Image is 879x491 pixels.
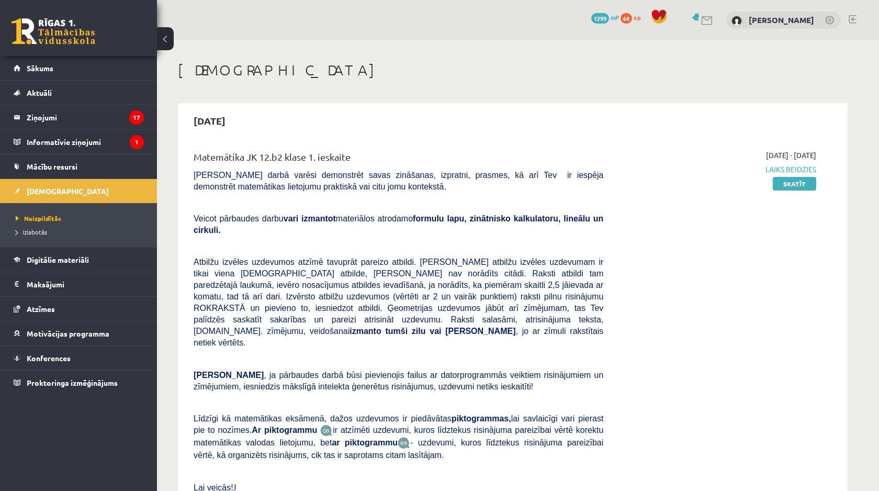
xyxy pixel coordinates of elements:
[14,346,144,370] a: Konferences
[27,378,118,387] span: Proktoringa izmēģinājums
[129,110,144,125] i: 17
[14,272,144,296] a: Maksājumi
[16,214,146,223] a: Neizpildītās
[194,150,603,169] div: Matemātika JK 12.b2 klase 1. ieskaite
[183,108,236,133] h2: [DATE]
[284,214,336,223] b: vari izmantot
[16,228,47,236] span: Izlabotās
[27,272,144,296] legend: Maksājumi
[14,297,144,321] a: Atzīmes
[27,329,109,338] span: Motivācijas programma
[27,255,89,264] span: Digitālie materiāli
[731,16,742,26] img: Markuss Kimerāls
[591,13,609,24] span: 1299
[27,130,144,154] legend: Informatīvie ziņojumi
[14,321,144,345] a: Motivācijas programma
[619,164,816,175] span: Laiks beidzies
[398,437,410,449] img: wKvN42sLe3LLwAAAABJRU5ErkJggg==
[350,327,381,336] b: izmanto
[14,56,144,80] a: Sākums
[749,15,814,25] a: [PERSON_NAME]
[332,438,398,447] b: ar piktogrammu
[766,150,816,161] span: [DATE] - [DATE]
[452,414,511,423] b: piktogrammas,
[634,13,640,21] span: xp
[27,304,55,314] span: Atzīmes
[194,371,603,391] span: , ja pārbaudes darbā būsi pievienojis failus ar datorprogrammās veiktiem risinājumiem un zīmējumi...
[12,18,95,44] a: Rīgas 1. Tālmācības vidusskola
[14,130,144,154] a: Informatīvie ziņojumi1
[14,105,144,129] a: Ziņojumi17
[178,61,848,79] h1: [DEMOGRAPHIC_DATA]
[194,258,603,347] span: Atbilžu izvēles uzdevumos atzīmē tavuprāt pareizo atbildi. [PERSON_NAME] atbilžu izvēles uzdevuma...
[773,177,816,191] a: Skatīt
[252,426,317,434] b: Ar piktogrammu
[621,13,646,21] a: 64 xp
[194,414,603,434] span: Līdzīgi kā matemātikas eksāmenā, dažos uzdevumos ir piedāvātas lai savlaicīgi vari pierast pie to...
[27,353,71,363] span: Konferences
[611,13,619,21] span: mP
[591,13,619,21] a: 1299 mP
[320,425,333,437] img: JfuEzvunn4EvwAAAAASUVORK5CYII=
[27,186,109,196] span: [DEMOGRAPHIC_DATA]
[194,214,603,235] span: Veicot pārbaudes darbu materiālos atrodamo
[16,214,61,222] span: Neizpildītās
[27,105,144,129] legend: Ziņojumi
[385,327,515,336] b: tumši zilu vai [PERSON_NAME]
[27,63,53,73] span: Sākums
[16,227,146,237] a: Izlabotās
[130,135,144,149] i: 1
[194,214,603,235] b: formulu lapu, zinātnisko kalkulatoru, lineālu un cirkuli.
[14,154,144,178] a: Mācību resursi
[14,371,144,395] a: Proktoringa izmēģinājums
[27,162,77,171] span: Mācību resursi
[194,171,603,191] span: [PERSON_NAME] darbā varēsi demonstrēt savas zināšanas, izpratni, prasmes, kā arī Tev ir iespēja d...
[621,13,632,24] span: 64
[194,426,603,447] span: ir atzīmēti uzdevumi, kuros līdztekus risinājuma pareizībai vērtē korektu matemātikas valodas lie...
[14,248,144,272] a: Digitālie materiāli
[194,371,264,380] span: [PERSON_NAME]
[27,88,52,97] span: Aktuāli
[14,81,144,105] a: Aktuāli
[14,179,144,203] a: [DEMOGRAPHIC_DATA]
